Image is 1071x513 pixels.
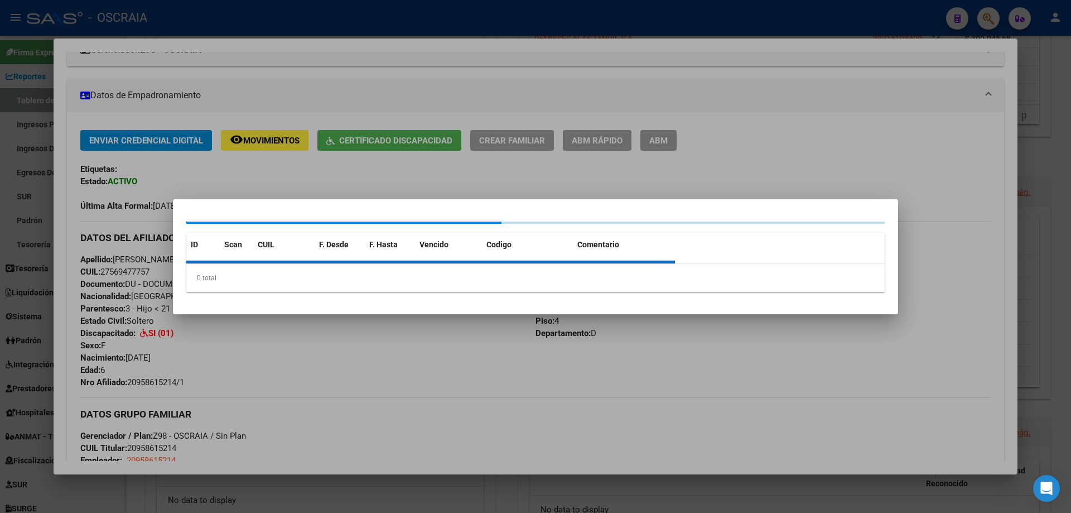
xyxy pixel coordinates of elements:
span: Scan [224,240,242,249]
span: CUIL [258,240,274,249]
datatable-header-cell: ID [186,233,220,257]
datatable-header-cell: CUIL [253,233,315,257]
span: F. Desde [319,240,349,249]
span: Codigo [486,240,512,249]
datatable-header-cell: F. Hasta [365,233,415,257]
span: Vencido [419,240,448,249]
datatable-header-cell: Codigo [482,233,573,257]
div: 0 total [186,264,885,292]
span: Comentario [577,240,619,249]
span: F. Hasta [369,240,398,249]
div: Open Intercom Messenger [1033,475,1060,502]
span: ID [191,240,198,249]
datatable-header-cell: Scan [220,233,253,257]
datatable-header-cell: Vencido [415,233,482,257]
datatable-header-cell: Comentario [573,233,675,257]
datatable-header-cell: F. Desde [315,233,365,257]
